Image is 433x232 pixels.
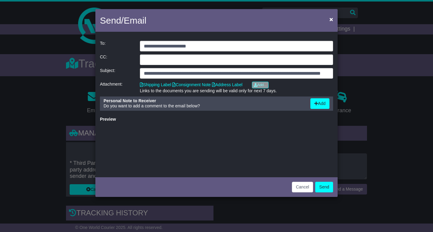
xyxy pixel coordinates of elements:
div: Personal Note to Receiver [104,98,304,103]
a: Shipping Label [140,82,171,87]
button: Add [310,98,329,109]
div: CC: [97,54,137,65]
div: Preview [100,117,333,122]
div: Attachment: [97,82,137,93]
button: Send [315,182,333,192]
h4: Send/Email [100,14,146,27]
div: Do you want to add a comment to the email below? [101,98,307,109]
span: × [329,16,333,23]
button: Cancel [292,182,313,192]
div: Links to the documents you are sending will be valid only for next 7 days. [140,88,333,93]
a: Add... [252,82,269,88]
div: To: [97,41,137,51]
a: Address Label [212,82,243,87]
a: Consignment Note [172,82,211,87]
div: Subject: [97,68,137,79]
button: Close [326,13,336,25]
